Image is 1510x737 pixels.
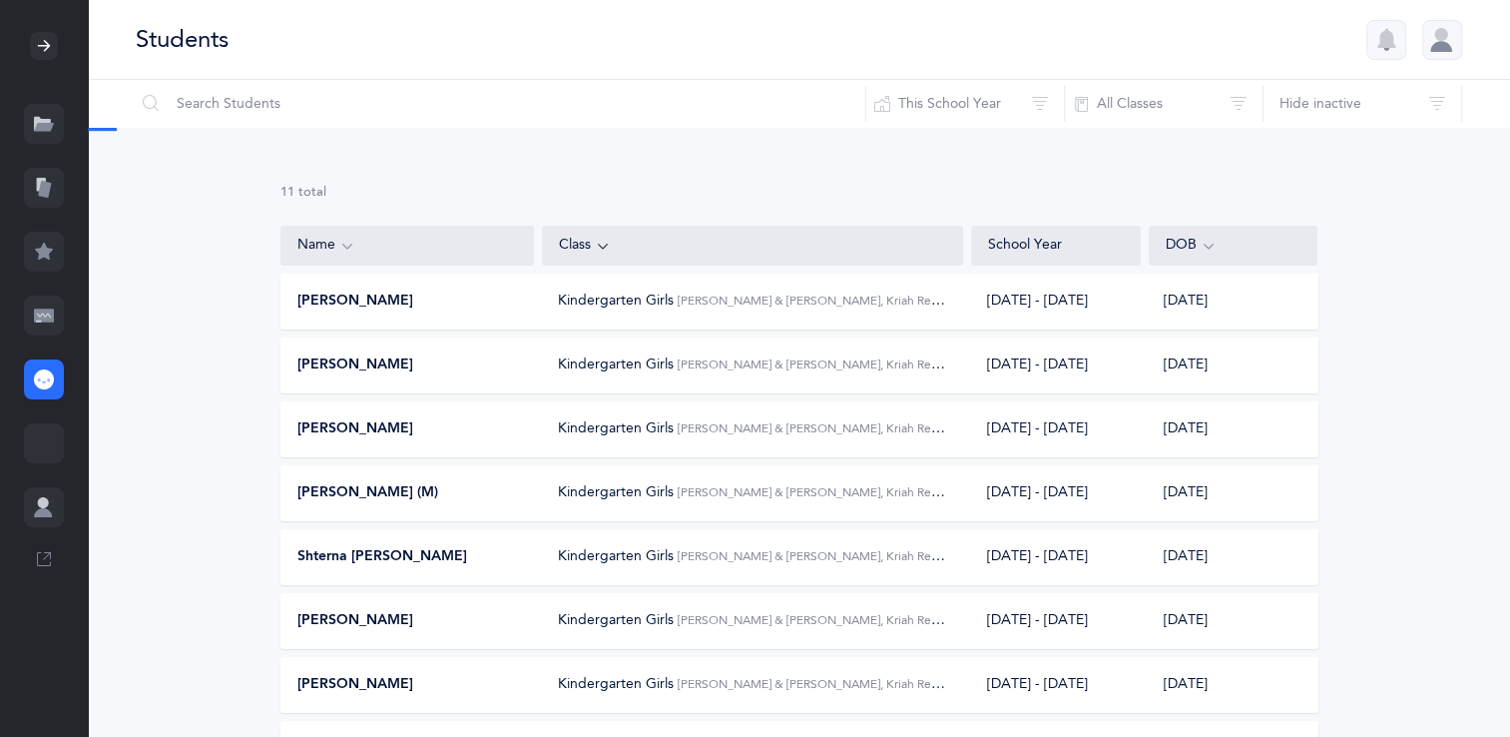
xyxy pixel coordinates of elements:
div: 11 [280,184,1318,202]
div: [DATE] [1148,292,1316,312]
div: [DATE] [1148,356,1316,375]
div: [DATE] - [DATE] [987,292,1088,312]
span: [PERSON_NAME] [297,292,413,312]
div: [DATE] - [DATE] [987,483,1088,503]
span: Kindergarten Girls [558,293,674,309]
div: [DATE] - [DATE] [987,356,1088,375]
span: [PERSON_NAME] & [PERSON_NAME], Kriah Red Level • A [678,612,990,628]
span: [PERSON_NAME] & [PERSON_NAME], Kriah Red Level • A [678,293,990,309]
span: [PERSON_NAME] [297,419,413,439]
span: [PERSON_NAME] (M) [297,483,438,503]
div: [DATE] [1148,419,1316,439]
span: Kindergarten Girls [558,548,674,564]
div: Class [559,235,947,257]
span: Kindergarten Girls [558,357,674,372]
span: [PERSON_NAME] & [PERSON_NAME], Kriah Red Level • A [678,484,990,500]
span: [PERSON_NAME] & [PERSON_NAME], Kriah Red Level • A [678,548,990,564]
div: DOB [1166,235,1301,257]
span: [PERSON_NAME] [297,356,413,375]
button: Hide inactive [1262,80,1462,128]
span: [PERSON_NAME] [297,611,413,631]
span: [PERSON_NAME] & [PERSON_NAME], Kriah Red Level • A [678,420,990,436]
span: [PERSON_NAME] & [PERSON_NAME], Kriah Red Level • A [678,676,990,692]
span: Kindergarten Girls [558,484,674,500]
div: [DATE] - [DATE] [987,547,1088,567]
div: [DATE] [1148,675,1316,695]
div: [DATE] [1148,547,1316,567]
span: Kindergarten Girls [558,612,674,628]
iframe: Drift Widget Chat Controller [1410,637,1486,713]
div: [DATE] - [DATE] [987,675,1088,695]
span: [PERSON_NAME] [297,675,413,695]
div: School Year [988,236,1124,256]
span: [PERSON_NAME] & [PERSON_NAME], Kriah Red Level • A [678,357,990,372]
button: This School Year [865,80,1065,128]
button: All Classes [1064,80,1263,128]
div: [DATE] [1148,483,1316,503]
div: [DATE] - [DATE] [987,611,1088,631]
span: Kindergarten Girls [558,420,674,436]
input: Search Students [135,80,866,128]
span: Shterna [PERSON_NAME] [297,547,467,567]
span: Kindergarten Girls [558,676,674,692]
div: [DATE] - [DATE] [987,419,1088,439]
div: [DATE] [1148,611,1316,631]
div: Name [297,235,517,257]
div: Students [136,23,229,56]
span: total [298,185,326,199]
